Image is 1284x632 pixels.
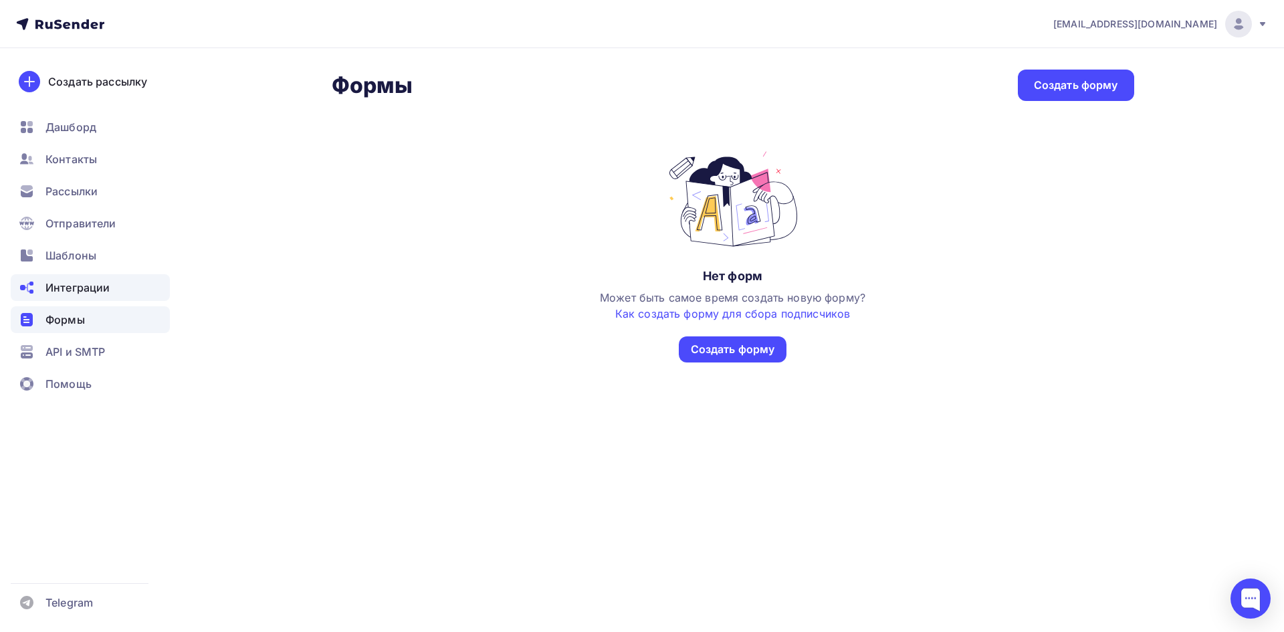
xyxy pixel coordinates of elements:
[332,72,413,99] h2: Формы
[691,342,775,357] div: Создать форму
[703,268,762,284] div: Нет форм
[600,291,865,320] span: Может быть самое время создать новую форму?
[45,312,85,328] span: Формы
[1053,17,1217,31] span: [EMAIL_ADDRESS][DOMAIN_NAME]
[11,306,170,333] a: Формы
[45,247,96,264] span: Шаблоны
[48,74,147,90] div: Создать рассылку
[615,307,850,320] a: Как создать форму для сбора подписчиков
[1034,78,1118,93] div: Создать форму
[1053,11,1268,37] a: [EMAIL_ADDRESS][DOMAIN_NAME]
[11,242,170,269] a: Шаблоны
[45,151,97,167] span: Контакты
[11,178,170,205] a: Рассылки
[45,344,105,360] span: API и SMTP
[11,210,170,237] a: Отправители
[45,119,96,135] span: Дашборд
[11,114,170,140] a: Дашборд
[11,146,170,173] a: Контакты
[45,376,92,392] span: Помощь
[45,280,110,296] span: Интеграции
[45,183,98,199] span: Рассылки
[45,215,116,231] span: Отправители
[45,595,93,611] span: Telegram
